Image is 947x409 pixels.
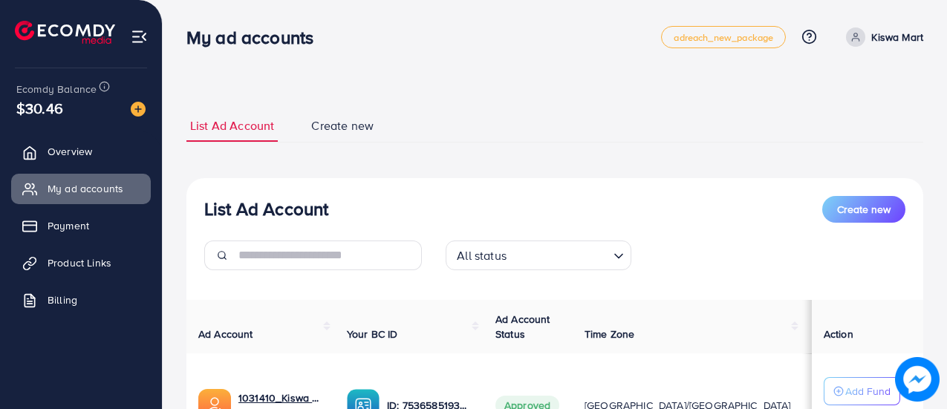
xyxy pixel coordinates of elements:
a: Overview [11,137,151,166]
span: List Ad Account [190,117,274,134]
span: Ad Account [198,327,253,341]
span: Ecomdy Balance [16,82,97,96]
a: Product Links [11,248,151,278]
a: 1031410_Kiswa Add Acc_1754748063745 [238,390,323,405]
img: logo [15,21,115,44]
a: Billing [11,285,151,315]
span: $30.46 [16,97,63,119]
button: Add Fund [824,377,900,405]
span: My ad accounts [48,181,123,196]
span: Create new [837,202,891,217]
a: Kiswa Mart [840,27,923,47]
span: Product Links [48,255,111,270]
h3: List Ad Account [204,198,328,220]
span: Ad Account Status [495,312,550,341]
span: Your BC ID [347,327,398,341]
span: adreach_new_package [674,33,773,42]
span: Create new [311,117,374,134]
span: All status [454,245,510,266]
span: Time Zone [585,327,634,341]
p: Add Fund [845,382,891,400]
img: image [131,102,146,117]
span: Billing [48,292,77,307]
p: Kiswa Mart [871,28,923,46]
span: Action [824,327,853,341]
input: Search for option [511,242,608,266]
h3: My ad accounts [186,27,325,48]
span: Overview [48,144,92,159]
img: image [895,357,940,402]
a: adreach_new_package [661,26,786,48]
span: Payment [48,218,89,233]
div: Search for option [446,241,631,270]
a: My ad accounts [11,174,151,203]
button: Create new [822,196,905,223]
img: menu [131,28,148,45]
a: Payment [11,211,151,241]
